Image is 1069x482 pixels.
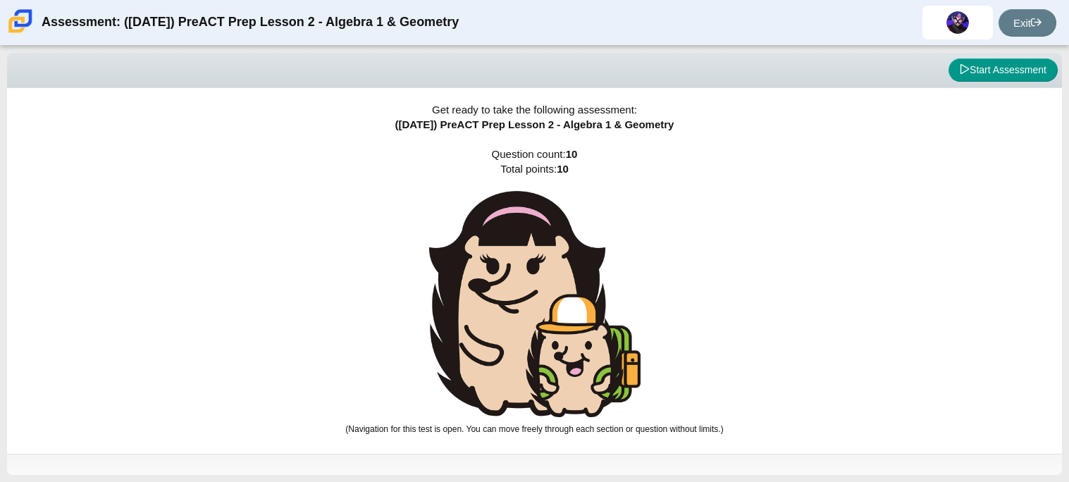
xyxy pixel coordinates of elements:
[432,104,637,116] span: Get ready to take the following assessment:
[429,191,641,417] img: hedgehog-teacher-with-student.png
[557,163,569,175] b: 10
[42,6,459,39] div: Assessment: ([DATE]) PreACT Prep Lesson 2 - Algebra 1 & Geometry
[395,118,674,130] span: ([DATE]) PreACT Prep Lesson 2 - Algebra 1 & Geometry
[946,11,969,34] img: leonardo.garcia.bHj253
[948,58,1058,82] button: Start Assessment
[566,148,578,160] b: 10
[345,424,723,434] small: (Navigation for this test is open. You can move freely through each section or question without l...
[6,26,35,38] a: Carmen School of Science & Technology
[345,148,723,434] span: Question count: Total points:
[999,9,1056,37] a: Exit
[6,6,35,36] img: Carmen School of Science & Technology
